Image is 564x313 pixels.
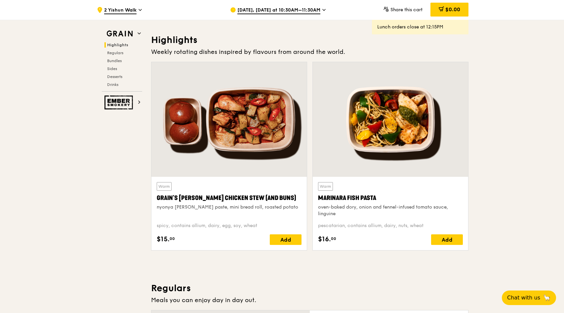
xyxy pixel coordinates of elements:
[318,222,463,229] div: pescatarian, contains allium, dairy, nuts, wheat
[157,234,170,244] span: $15.
[107,82,118,87] span: Drinks
[318,234,331,244] span: $16.
[445,6,460,13] span: $0.00
[157,204,302,211] div: nyonya [PERSON_NAME] paste, mini bread roll, roasted potato
[151,295,468,305] div: Meals you can enjoy day in day out.
[151,34,468,46] h3: Highlights
[377,24,463,30] div: Lunch orders close at 12:15PM
[104,96,135,109] img: Ember Smokery web logo
[107,59,122,63] span: Bundles
[104,28,135,40] img: Grain web logo
[151,282,468,294] h3: Regulars
[431,234,463,245] div: Add
[157,193,302,203] div: Grain's [PERSON_NAME] Chicken Stew (and buns)
[107,66,117,71] span: Sides
[507,294,540,302] span: Chat with us
[502,291,556,305] button: Chat with us🦙
[318,193,463,203] div: Marinara Fish Pasta
[107,51,123,55] span: Regulars
[237,7,320,14] span: [DATE], [DATE] at 10:30AM–11:30AM
[170,236,175,241] span: 00
[331,236,336,241] span: 00
[151,47,468,57] div: Weekly rotating dishes inspired by flavours from around the world.
[157,222,302,229] div: spicy, contains allium, dairy, egg, soy, wheat
[104,7,137,14] span: 2 Yishun Walk
[390,7,423,13] span: Share this cart
[157,182,172,191] div: Warm
[107,43,128,47] span: Highlights
[318,204,463,217] div: oven-baked dory, onion and fennel-infused tomato sauce, linguine
[270,234,302,245] div: Add
[107,74,122,79] span: Desserts
[318,182,333,191] div: Warm
[543,294,551,302] span: 🦙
